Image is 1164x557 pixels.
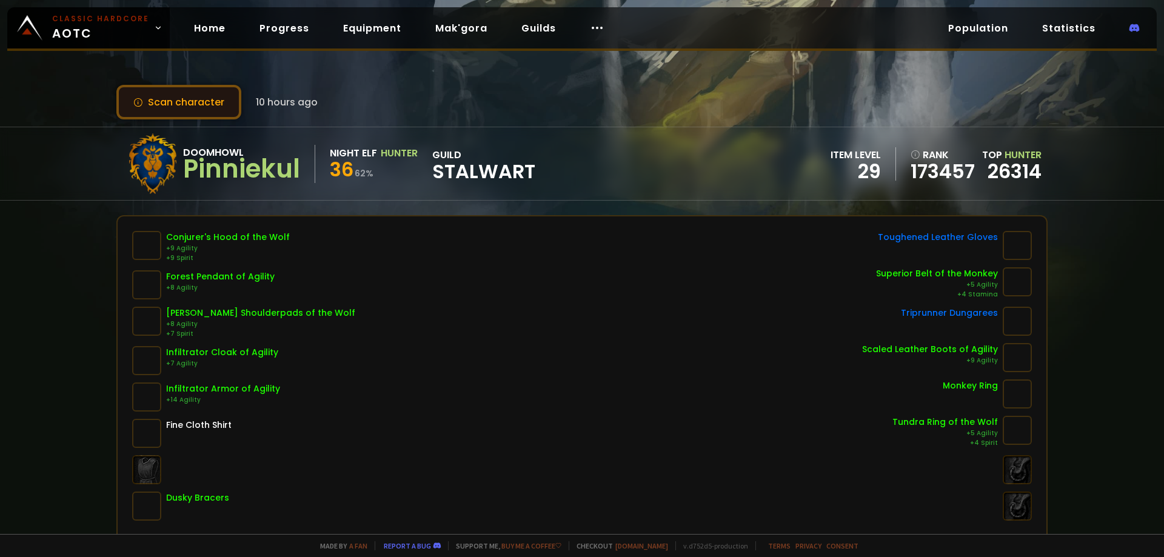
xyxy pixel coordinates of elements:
[501,541,561,550] a: Buy me a coffee
[911,147,975,162] div: rank
[1005,148,1042,162] span: Hunter
[313,541,367,550] span: Made by
[1003,343,1032,372] img: item-9828
[132,270,161,299] img: item-12040
[892,438,998,448] div: +4 Spirit
[768,541,791,550] a: Terms
[1032,16,1105,41] a: Statistics
[988,158,1042,185] a: 26314
[256,95,318,110] span: 10 hours ago
[384,541,431,550] a: Report a bug
[1003,231,1032,260] img: item-4253
[52,13,149,24] small: Classic Hardcore
[876,267,998,280] div: Superior Belt of the Monkey
[166,395,280,405] div: +14 Agility
[1003,379,1032,409] img: item-6748
[166,382,280,395] div: Infiltrator Armor of Agility
[675,541,748,550] span: v. d752d5 - production
[166,283,275,293] div: +8 Agility
[166,492,229,504] div: Dusky Bracers
[166,319,355,329] div: +8 Agility
[333,16,411,41] a: Equipment
[911,162,975,181] a: 173457
[1003,267,1032,296] img: item-9801
[166,419,232,432] div: Fine Cloth Shirt
[892,416,998,429] div: Tundra Ring of the Wolf
[166,329,355,339] div: +7 Spirit
[943,379,998,392] div: Monkey Ring
[862,356,998,365] div: +9 Agility
[166,231,290,244] div: Conjurer's Hood of the Wolf
[7,7,170,48] a: Classic HardcoreAOTC
[166,253,290,263] div: +9 Spirit
[876,280,998,290] div: +5 Agility
[878,231,998,244] div: Toughened Leather Gloves
[426,16,497,41] a: Mak'gora
[892,429,998,438] div: +5 Agility
[1003,307,1032,336] img: item-9624
[250,16,319,41] a: Progress
[831,147,881,162] div: item level
[330,156,353,183] span: 36
[330,145,377,161] div: Night Elf
[183,145,300,160] div: Doomhowl
[166,359,278,369] div: +7 Agility
[116,85,241,119] button: Scan character
[52,13,149,42] span: AOTC
[876,290,998,299] div: +4 Stamina
[132,492,161,521] img: item-7378
[615,541,668,550] a: [DOMAIN_NAME]
[166,270,275,283] div: Forest Pendant of Agility
[982,147,1042,162] div: Top
[862,343,998,356] div: Scaled Leather Boots of Agility
[448,541,561,550] span: Support me,
[132,231,161,260] img: item-9849
[795,541,821,550] a: Privacy
[184,16,235,41] a: Home
[432,162,535,181] span: Stalwart
[831,162,881,181] div: 29
[132,346,161,375] img: item-7411
[132,382,161,412] img: item-7407
[901,307,998,319] div: Triprunner Dungarees
[1003,416,1032,445] img: item-12009
[132,419,161,448] img: item-859
[183,160,300,178] div: Pinniekul
[569,541,668,550] span: Checkout
[166,346,278,359] div: Infiltrator Cloak of Agility
[938,16,1018,41] a: Population
[166,244,290,253] div: +9 Agility
[432,147,535,181] div: guild
[512,16,566,41] a: Guilds
[826,541,858,550] a: Consent
[166,307,355,319] div: [PERSON_NAME] Shoulderpads of the Wolf
[349,541,367,550] a: a fan
[355,167,373,179] small: 62 %
[381,145,418,161] div: Hunter
[132,307,161,336] img: item-9863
